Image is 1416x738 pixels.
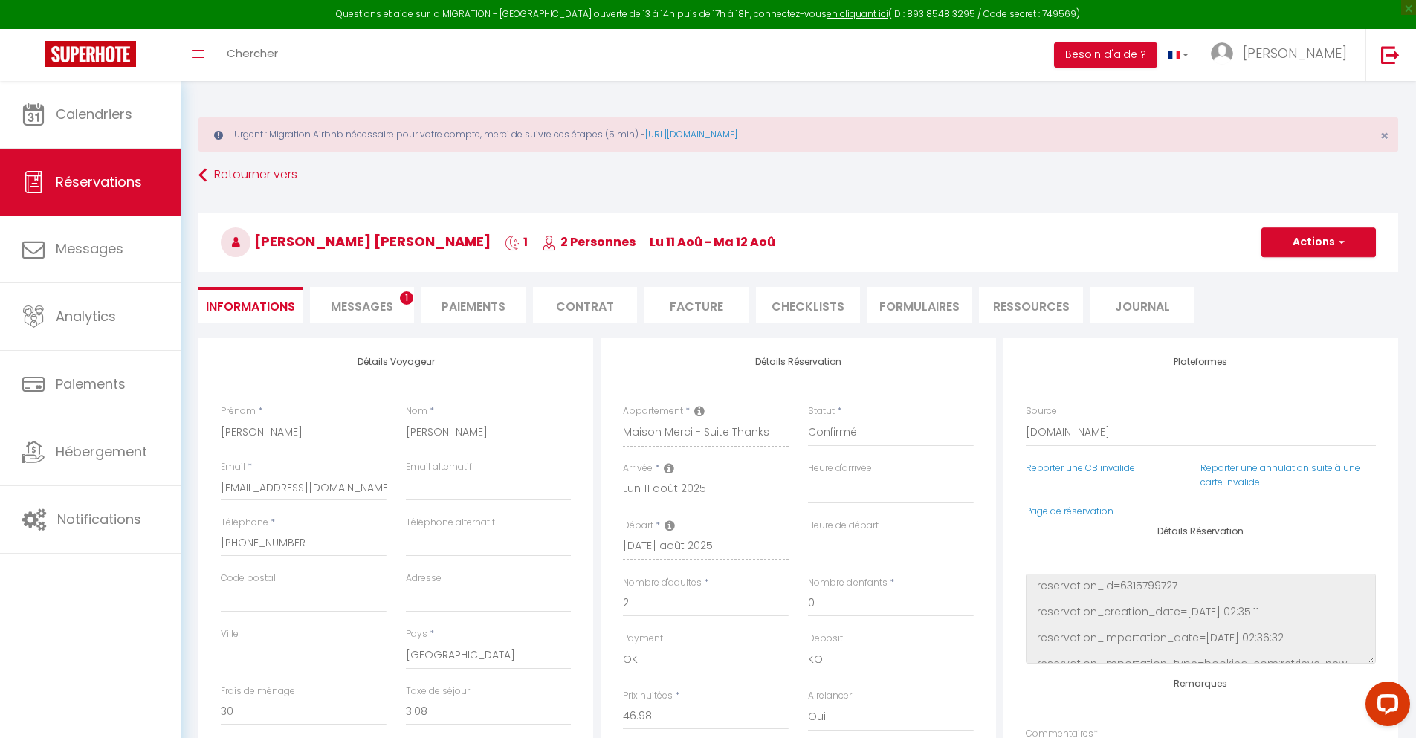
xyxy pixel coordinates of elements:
[1026,505,1113,517] a: Page de réservation
[221,232,491,250] span: [PERSON_NAME] [PERSON_NAME]
[1354,676,1416,738] iframe: LiveChat chat widget
[1380,129,1388,143] button: Close
[406,684,470,699] label: Taxe de séjour
[56,239,123,258] span: Messages
[1090,287,1194,323] li: Journal
[406,516,495,530] label: Téléphone alternatif
[623,462,653,476] label: Arrivée
[1243,44,1347,62] span: [PERSON_NAME]
[1026,679,1376,689] h4: Remarques
[406,572,442,586] label: Adresse
[645,128,737,140] a: [URL][DOMAIN_NAME]
[221,357,571,367] h4: Détails Voyageur
[979,287,1083,323] li: Ressources
[542,233,636,250] span: 2 Personnes
[1200,462,1360,488] a: Reporter une annulation suite à une carte invalide
[808,632,843,646] label: Deposit
[1261,227,1376,257] button: Actions
[198,287,303,323] li: Informations
[56,442,147,461] span: Hébergement
[421,287,526,323] li: Paiements
[45,41,136,67] img: Super Booking
[1381,45,1400,64] img: logout
[756,287,860,323] li: CHECKLISTS
[221,684,295,699] label: Frais de ménage
[650,233,775,250] span: lu 11 Aoû - ma 12 Aoû
[400,291,413,305] span: 1
[56,105,132,123] span: Calendriers
[623,689,673,703] label: Prix nuitées
[808,689,852,703] label: A relancer
[1211,42,1233,65] img: ...
[56,172,142,191] span: Réservations
[56,375,126,393] span: Paiements
[406,627,427,641] label: Pays
[808,576,888,590] label: Nombre d'enfants
[221,572,276,586] label: Code postal
[1026,357,1376,367] h4: Plateformes
[56,307,116,326] span: Analytics
[1026,526,1376,537] h4: Détails Réservation
[1026,462,1135,474] a: Reporter une CB invalide
[867,287,972,323] li: FORMULAIRES
[623,404,683,418] label: Appartement
[623,519,653,533] label: Départ
[1380,126,1388,145] span: ×
[827,7,888,20] a: en cliquant ici
[406,460,472,474] label: Email alternatif
[331,298,393,315] span: Messages
[1200,29,1365,81] a: ... [PERSON_NAME]
[1054,42,1157,68] button: Besoin d'aide ?
[644,287,749,323] li: Facture
[808,462,872,476] label: Heure d'arrivée
[198,117,1398,152] div: Urgent : Migration Airbnb nécessaire pour votre compte, merci de suivre ces étapes (5 min) -
[533,287,637,323] li: Contrat
[227,45,278,61] span: Chercher
[808,519,879,533] label: Heure de départ
[623,357,973,367] h4: Détails Réservation
[808,404,835,418] label: Statut
[216,29,289,81] a: Chercher
[1026,404,1057,418] label: Source
[221,404,256,418] label: Prénom
[198,162,1398,189] a: Retourner vers
[623,632,663,646] label: Payment
[57,510,141,528] span: Notifications
[406,404,427,418] label: Nom
[623,576,702,590] label: Nombre d'adultes
[505,233,528,250] span: 1
[221,516,268,530] label: Téléphone
[221,627,239,641] label: Ville
[221,460,245,474] label: Email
